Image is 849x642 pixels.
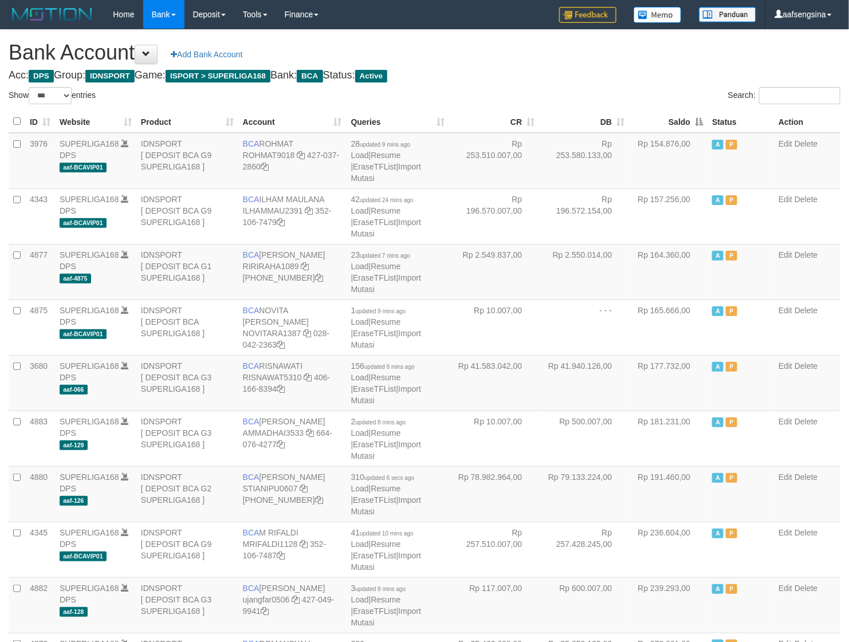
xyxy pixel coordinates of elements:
[306,428,314,438] a: Copy AMMADHAI3533 to clipboard
[60,139,119,148] a: SUPERLIGA168
[347,111,450,133] th: Queries: activate to sort column ascending
[351,218,421,238] a: Import Mutasi
[351,595,369,604] a: Load
[243,595,290,604] a: ujangfar0506
[559,7,616,23] img: Feedback.jpg
[539,188,629,244] td: Rp 196.572.154,00
[163,45,250,64] a: Add Bank Account
[539,111,629,133] th: DB: activate to sort column ascending
[315,495,323,505] a: Copy 4062280194 to clipboard
[136,300,238,355] td: IDNSPORT [ DEPOSIT BCA SUPERLIGA168 ]
[9,6,96,23] img: MOTION_logo.png
[371,484,400,493] a: Resume
[726,251,737,261] span: Paused
[353,551,396,560] a: EraseTFList
[779,361,792,371] a: Edit
[759,87,840,104] input: Search:
[25,133,55,189] td: 3976
[60,195,119,204] a: SUPERLIGA168
[779,139,792,148] a: Edit
[449,577,539,633] td: Rp 117.007,00
[238,522,347,577] td: M RIFALDI 352-106-7487
[351,195,414,204] span: 42
[712,584,724,594] span: Active
[29,87,72,104] select: Showentries
[351,472,415,482] span: 310
[238,300,347,355] td: NOVITA [PERSON_NAME] 028-042-2363
[355,586,406,592] span: updated 8 mins ago
[449,244,539,300] td: Rp 2.549.837,00
[629,411,707,466] td: Rp 181.231,00
[243,361,260,371] span: BCA
[712,251,724,261] span: Active
[136,188,238,244] td: IDNSPORT [ DEPOSIT BCA G9 SUPERLIGA168 ]
[55,466,136,522] td: DPS
[351,539,369,549] a: Load
[136,244,238,300] td: IDNSPORT [ DEPOSIT BCA G1 SUPERLIGA168 ]
[629,522,707,577] td: Rp 236.604,00
[449,355,539,411] td: Rp 41.583.042,00
[243,417,260,426] span: BCA
[726,473,737,483] span: Paused
[371,206,400,215] a: Resume
[351,306,406,315] span: 1
[353,606,396,616] a: EraseTFList
[297,70,323,82] span: BCA
[371,151,400,160] a: Resume
[238,466,347,522] td: [PERSON_NAME] [PHONE_NUMBER]
[292,595,300,604] a: Copy ujangfar0506 to clipboard
[243,139,260,148] span: BCA
[243,539,298,549] a: MRIFALDI1128
[25,411,55,466] td: 4883
[60,306,119,315] a: SUPERLIGA168
[355,70,388,82] span: Active
[55,411,136,466] td: DPS
[351,273,421,294] a: Import Mutasi
[779,584,792,593] a: Edit
[449,111,539,133] th: CR: activate to sort column ascending
[351,606,421,627] a: Import Mutasi
[629,355,707,411] td: Rp 177.732,00
[360,141,410,148] span: updated 9 mins ago
[261,606,269,616] a: Copy 4270499941 to clipboard
[449,411,539,466] td: Rp 10.007,00
[300,539,308,549] a: Copy MRIFALDI1128 to clipboard
[243,329,301,338] a: NOVITARA1387
[277,384,285,393] a: Copy 4061668394 to clipboard
[726,418,737,427] span: Paused
[238,188,347,244] td: ILHAM MAULANA 352-106-7479
[55,577,136,633] td: DPS
[60,218,107,228] span: aaf-BCAVIP01
[360,197,413,203] span: updated 24 mins ago
[712,306,724,316] span: Active
[353,495,396,505] a: EraseTFList
[364,364,415,370] span: updated 6 mins ago
[449,522,539,577] td: Rp 257.510.007,00
[305,206,313,215] a: Copy ILHAMMAU2391 to clipboard
[795,139,817,148] a: Delete
[779,195,792,204] a: Edit
[795,528,817,537] a: Delete
[55,188,136,244] td: DPS
[243,472,260,482] span: BCA
[712,362,724,372] span: Active
[243,484,298,493] a: STIANIPU0607
[371,539,400,549] a: Resume
[360,530,413,537] span: updated 10 mins ago
[304,373,312,382] a: Copy RISNAWAT5310 to clipboard
[355,419,406,426] span: updated 8 mins ago
[238,411,347,466] td: [PERSON_NAME] 664-076-4277
[243,428,304,438] a: AMMADHAI3533
[25,466,55,522] td: 4880
[712,529,724,538] span: Active
[55,111,136,133] th: Website: activate to sort column ascending
[25,244,55,300] td: 4877
[60,329,107,339] span: aaf-BCAVIP01
[629,188,707,244] td: Rp 157.256,00
[243,250,260,259] span: BCA
[55,244,136,300] td: DPS
[779,472,792,482] a: Edit
[779,417,792,426] a: Edit
[300,484,308,493] a: Copy STIANIPU0607 to clipboard
[136,133,238,189] td: IDNSPORT [ DEPOSIT BCA G9 SUPERLIGA168 ]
